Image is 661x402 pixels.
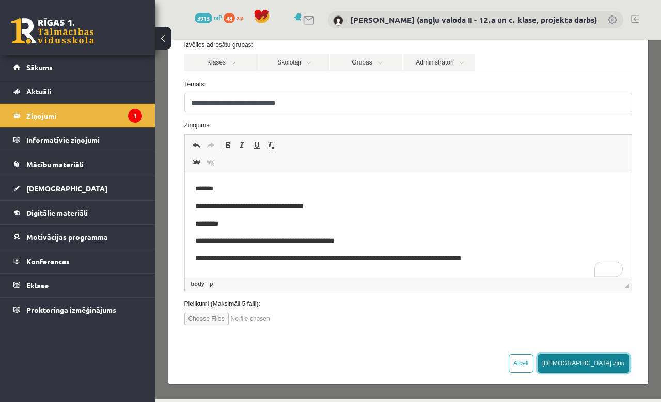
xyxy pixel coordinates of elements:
[26,87,51,96] span: Aktuāli
[13,298,142,321] a: Proktoringa izmēģinājums
[26,159,84,169] span: Mācību materiāli
[30,134,477,237] iframe: Editor, wiswyg-editor-47363754456380-1756922977-897
[11,18,94,44] a: Rīgas 1. Tālmācības vidusskola
[13,104,142,127] a: Ziņojumi1
[13,55,142,79] a: Sākums
[214,13,222,21] span: mP
[26,256,70,266] span: Konferences
[195,13,212,23] span: 3913
[34,239,52,249] a: body element
[333,15,343,26] img: Katrīne Laizāne (angļu valoda II - 12.a un c. klase, projekta darbs)
[13,225,142,249] a: Motivācijas programma
[13,128,142,152] a: Informatīvie ziņojumi
[26,128,142,152] legend: Informatīvie ziņojumi
[13,152,142,176] a: Mācību materiāli
[26,281,49,290] span: Eklase
[26,62,53,72] span: Sākums
[224,13,248,21] a: 48 xp
[128,109,142,123] i: 1
[26,184,107,193] span: [DEMOGRAPHIC_DATA]
[53,239,60,249] a: p element
[13,79,142,103] a: Aktuāli
[13,274,142,297] a: Eklase
[26,208,88,217] span: Digitālie materiāli
[26,232,108,242] span: Motivācijas programma
[13,201,142,224] a: Digitālie materiāli
[13,249,142,273] a: Konferences
[155,40,661,399] iframe: To enrich screen reader interactions, please activate Accessibility in Grammarly extension settings
[350,14,597,25] a: [PERSON_NAME] (angļu valoda II - 12.a un c. klase, projekta darbs)
[195,13,222,21] a: 3913 mP
[354,314,379,333] button: Atcelt
[22,260,485,269] label: Pielikumi (Maksimāli 5 faili):
[13,176,142,200] a: [DEMOGRAPHIC_DATA]
[469,244,475,249] span: Resize
[26,305,116,314] span: Proktoringa izmēģinājums
[237,13,243,21] span: xp
[224,13,235,23] span: 48
[26,104,142,127] legend: Ziņojumi
[383,314,475,333] button: [DEMOGRAPHIC_DATA] ziņu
